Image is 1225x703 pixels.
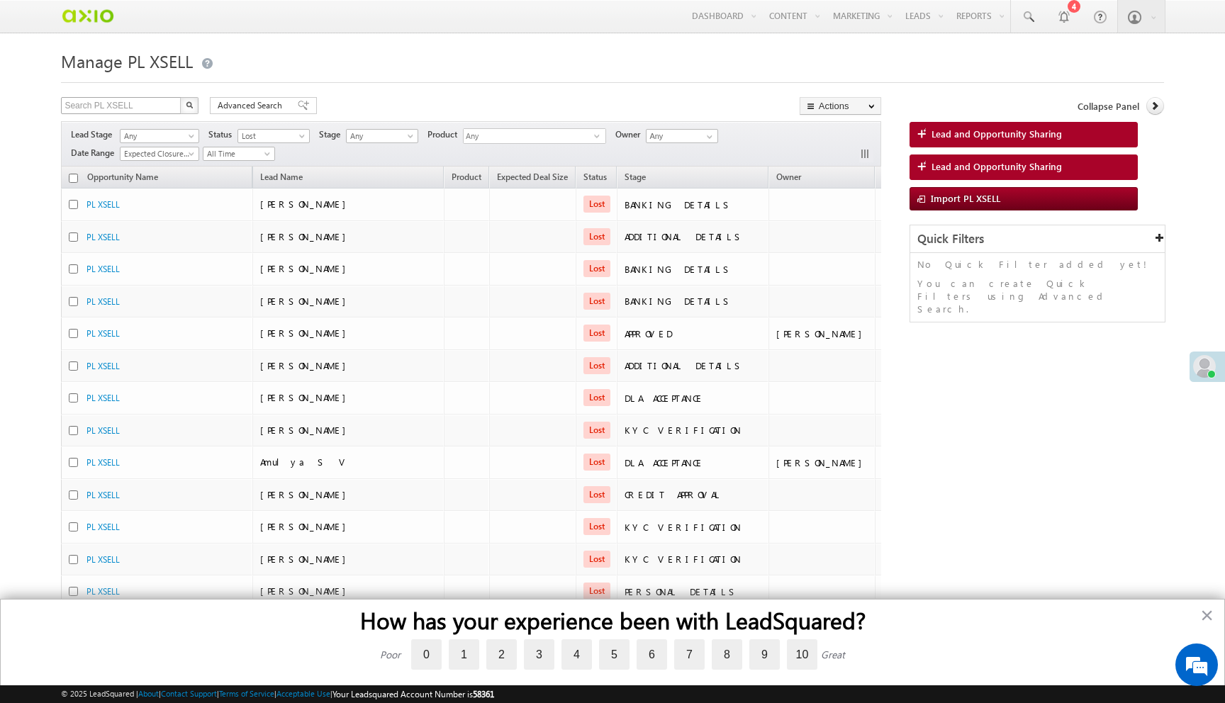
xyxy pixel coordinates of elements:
label: 8 [712,639,742,670]
a: Status [576,169,614,188]
span: Any [347,130,414,142]
span: [PERSON_NAME] [260,230,353,242]
span: select [594,133,605,139]
a: Contact Support [161,689,217,698]
label: 3 [524,639,554,670]
span: [PERSON_NAME] [260,520,353,532]
span: Expected Closure Date [121,147,194,160]
div: [PERSON_NAME] [776,456,869,469]
span: Lost [583,486,610,503]
div: ADDITIONAL DETAILS [625,359,762,372]
label: 0 [411,639,442,670]
span: Any [464,129,594,145]
span: 58361 [473,689,494,699]
label: 4 [561,639,592,670]
button: Actions [800,97,881,115]
span: Status [208,128,237,141]
h2: How has your experience been with LeadSquared? [29,607,1196,634]
label: 10 [787,639,817,670]
span: [PERSON_NAME] [260,391,353,403]
span: Your Leadsquared Account Number is [332,689,494,699]
span: Lead and Opportunity Sharing [932,128,1062,140]
a: Acceptable Use [276,689,330,698]
a: PL XSELL [86,522,120,532]
span: Lost [583,260,610,277]
button: Close [1200,604,1214,626]
div: Any [463,128,606,144]
label: 9 [749,639,780,670]
span: Lost [583,293,610,310]
span: Stage [319,128,346,141]
span: Lost [583,454,610,471]
img: Custom Logo [61,4,114,28]
span: Product [452,171,481,182]
div: Quick Filters [910,225,1165,253]
span: © 2025 LeadSquared | | | | | [61,687,494,701]
span: Date Range [71,147,120,159]
label: 5 [599,639,630,670]
img: Search [186,101,193,108]
span: [PERSON_NAME] [260,585,353,597]
a: About [138,689,159,698]
div: ADDITIONAL DETAILS [625,230,762,243]
a: PL XSELL [86,586,120,597]
a: PL XSELL [86,554,120,565]
a: PL XSELL [86,425,120,436]
div: DLA ACCEPTANCE [625,456,762,469]
span: [PERSON_NAME] [260,198,353,210]
span: Import PL XSELL [931,192,1000,204]
span: Lost [583,583,610,600]
div: Poor [380,648,401,661]
a: PL XSELL [86,393,120,403]
span: Collapse Panel [1078,100,1139,113]
div: BANKING DETAILS [625,198,762,211]
div: [PERSON_NAME] [776,327,869,340]
a: PL XSELL [86,264,120,274]
span: Lost [583,389,610,406]
span: Lost [238,130,306,142]
span: Lost [583,196,610,213]
div: KYC VERIFICATION [625,424,762,437]
span: [PERSON_NAME] [260,295,353,307]
label: 6 [637,639,667,670]
span: Lost [583,325,610,342]
a: PL XSELL [86,328,120,339]
a: PL XSELL [86,490,120,500]
span: [PERSON_NAME] [260,488,353,500]
span: Expected Deal Size [497,171,568,182]
span: Lead Stage [71,128,118,141]
span: Any [121,130,194,142]
span: [PERSON_NAME] [260,262,353,274]
p: You can create Quick Filters using Advanced Search. [917,277,1158,315]
a: Show All Items [699,130,717,144]
span: Opportunity Name [87,171,158,182]
span: Lead Name [253,169,310,188]
a: PL XSELL [86,199,120,210]
span: Owner [615,128,646,141]
div: BANKING DETAILS [625,295,762,308]
span: Stage [625,171,646,182]
span: Product [427,128,463,141]
span: Owner [776,171,801,182]
a: PL XSELL [86,232,120,242]
div: CREDIT APPROVAL [625,488,762,501]
span: Advanced Search [218,99,286,112]
span: [PERSON_NAME] [260,327,353,339]
a: PL XSELL [86,296,120,307]
input: Type to Search [646,129,718,143]
span: [PERSON_NAME] [260,424,353,436]
div: KYC VERIFICATION [625,553,762,566]
span: [PERSON_NAME] [260,359,353,371]
div: APPROVED [625,327,762,340]
div: BANKING DETAILS [625,263,762,276]
span: Lost [583,551,610,568]
span: Lost [583,228,610,245]
label: 1 [449,639,479,670]
p: No Quick Filter added yet! [917,258,1158,271]
span: Manage PL XSELL [61,50,193,72]
div: PERSONAL DETAILS [625,585,762,598]
div: DLA ACCEPTANCE [625,392,762,405]
div: KYC VERIFICATION [625,521,762,534]
div: Great [821,648,845,661]
span: Lead and Opportunity Sharing [932,160,1062,173]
